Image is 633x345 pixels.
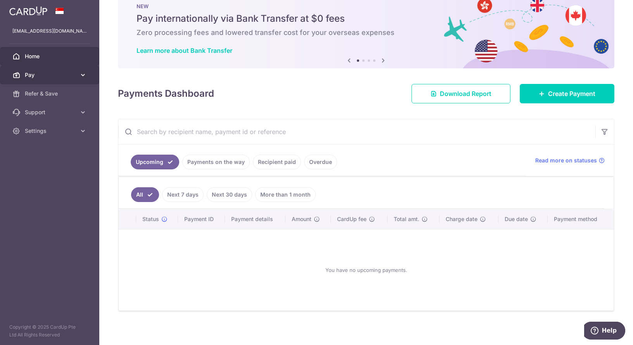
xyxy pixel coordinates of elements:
[25,108,76,116] span: Support
[128,236,604,304] div: You have no upcoming payments.
[137,12,596,25] h5: Pay internationally via Bank Transfer at $0 fees
[131,187,159,202] a: All
[548,89,595,98] span: Create Payment
[255,187,316,202] a: More than 1 month
[535,157,605,164] a: Read more on statuses
[520,84,614,103] a: Create Payment
[440,89,491,98] span: Download Report
[548,209,614,229] th: Payment method
[304,155,337,169] a: Overdue
[17,5,33,12] span: Help
[12,27,87,35] p: [EMAIL_ADDRESS][DOMAIN_NAME]
[225,209,285,229] th: Payment details
[118,119,595,144] input: Search by recipient name, payment id or reference
[137,47,232,54] a: Learn more about Bank Transfer
[25,90,76,98] span: Refer & Save
[9,6,47,16] img: CardUp
[535,157,597,164] span: Read more on statuses
[137,3,596,9] p: NEW
[253,155,301,169] a: Recipient paid
[162,187,204,202] a: Next 7 days
[25,52,76,60] span: Home
[137,28,596,37] h6: Zero processing fees and lowered transfer cost for your overseas expenses
[131,155,179,169] a: Upcoming
[182,155,250,169] a: Payments on the way
[25,127,76,135] span: Settings
[394,215,419,223] span: Total amt.
[446,215,477,223] span: Charge date
[118,87,214,101] h4: Payments Dashboard
[412,84,510,103] a: Download Report
[25,71,76,79] span: Pay
[337,215,367,223] span: CardUp fee
[178,209,225,229] th: Payment ID
[142,215,159,223] span: Status
[505,215,528,223] span: Due date
[584,322,625,341] iframe: Opens a widget where you can find more information
[207,187,252,202] a: Next 30 days
[292,215,311,223] span: Amount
